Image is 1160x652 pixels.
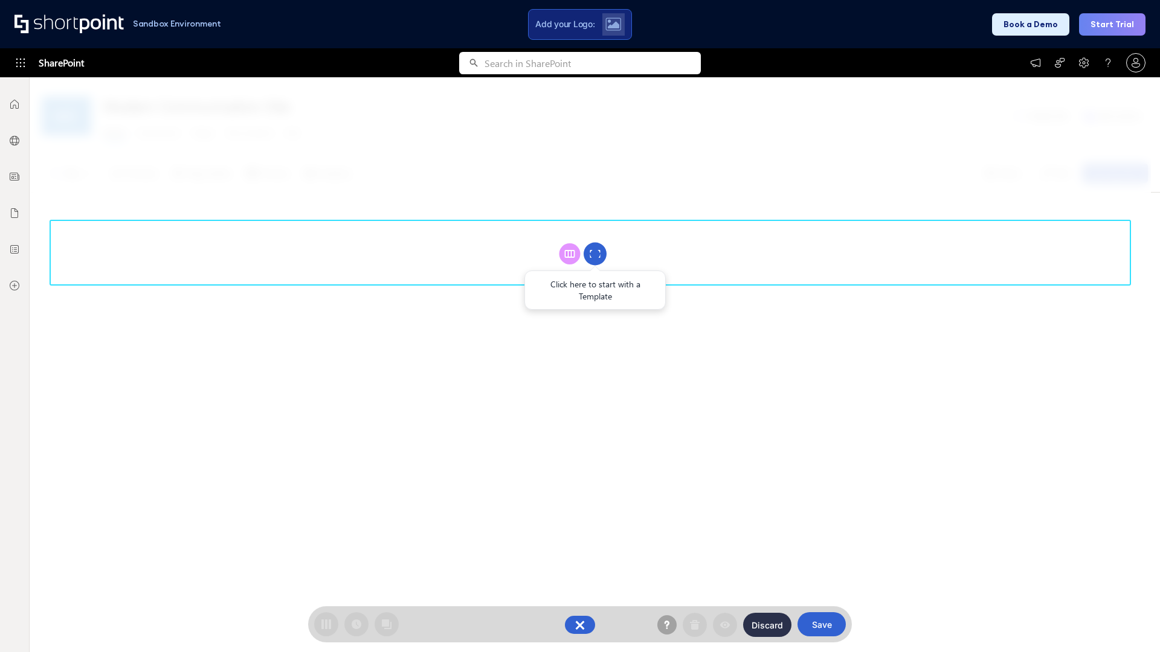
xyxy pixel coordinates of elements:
[133,21,221,27] h1: Sandbox Environment
[605,18,621,31] img: Upload logo
[1100,594,1160,652] iframe: Chat Widget
[743,613,791,637] button: Discard
[535,19,594,30] span: Add your Logo:
[1079,13,1145,36] button: Start Trial
[39,48,84,77] span: SharePoint
[992,13,1069,36] button: Book a Demo
[797,612,846,636] button: Save
[485,52,701,74] input: Search in SharePoint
